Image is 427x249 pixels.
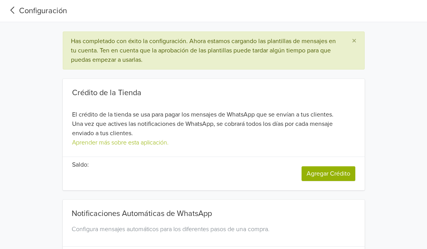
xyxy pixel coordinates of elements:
div: Crédito de la Tienda [72,88,355,98]
a: Configuración [6,5,67,17]
div: El crédito de la tienda se usa para pagar los mensajes de WhatsApp que se envían a tus clientes. ... [63,88,365,147]
a: Agregar Crédito [302,166,355,181]
span: × [352,35,356,47]
p: Saldo: [72,160,89,169]
div: Notificaciones Automáticas de WhatsApp [69,200,359,221]
a: Aprender más sobre esta aplicación. [72,139,169,146]
div: Configura mensajes automáticos para los diferentes pasos de una compra. [69,225,359,243]
div: Has completado con éxito la configuración. Ahora estamos cargando las plantillas de mensajes en t... [71,37,339,64]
